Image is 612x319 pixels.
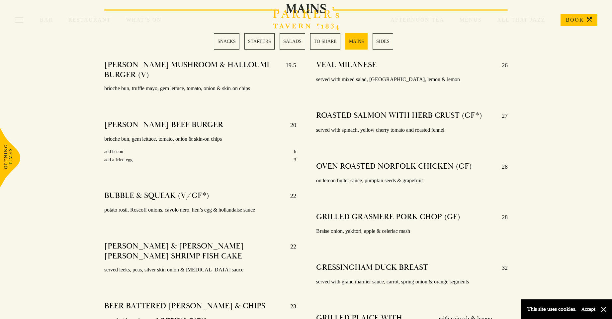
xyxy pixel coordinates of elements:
[284,120,296,130] p: 20
[495,262,508,273] p: 32
[104,265,296,275] p: served leeks, peas, silver skin onion & [MEDICAL_DATA] sauce
[104,84,296,93] p: brioche bun, truffle mayo, gem lettuce, tomato, onion & skin-on chips
[284,241,296,261] p: 22
[279,60,296,80] p: 19.5
[316,161,472,172] h4: OVEN ROASTED NORFOLK CHICKEN (GF)
[495,212,508,223] p: 28
[284,301,296,312] p: 23
[280,33,305,50] a: 3 / 6
[316,75,508,84] p: served with mixed salad, [GEOGRAPHIC_DATA], lemon & lemon
[495,110,508,121] p: 27
[104,205,296,215] p: potato rosti, Roscoff onions, cavolo nero, hen’s egg & hollandaise sauce
[214,33,239,50] a: 1 / 6
[104,120,223,130] h4: [PERSON_NAME] BEEF BURGER
[600,306,607,313] button: Close and accept
[104,241,284,261] h4: [PERSON_NAME] & [PERSON_NAME] [PERSON_NAME] SHRIMP FISH CAKE
[316,125,508,135] p: served with spinach, yellow cherry tomato and roasted fennel
[310,33,340,50] a: 4 / 6
[316,227,508,236] p: Braise onion, yakitori, apple & celeriac mash
[244,33,275,50] a: 2 / 6
[581,306,595,312] button: Accept
[316,176,508,186] p: on lemon butter sauce, pumpkin seeds & grapefruit
[104,191,209,201] h4: BUBBLE & SQUEAK (V/GF*)
[316,110,482,121] h4: ROASTED SALMON WITH HERB CRUST (GF*)
[104,60,279,80] h4: [PERSON_NAME] MUSHROOM & HALLOUMI BURGER (V)
[373,33,393,50] a: 6 / 6
[104,134,296,144] p: brioche bun, gem lettuce, tomato, onion & skin-on chips
[284,191,296,201] p: 22
[345,33,368,50] a: 5 / 6
[316,262,428,273] h4: GRESSINGHAM DUCK BREAST
[316,277,508,287] p: served with grand marnier sauce, carrot, spring onion & orange segments
[527,304,576,314] p: This site uses cookies.
[104,156,132,164] p: add a fried egg
[294,147,296,156] p: 6
[495,161,508,172] p: 28
[104,147,123,156] p: add bacon
[104,301,265,312] h4: BEER BATTERED [PERSON_NAME] & CHIPS
[316,212,460,223] h4: GRILLED GRASMERE PORK CHOP (GF)
[294,156,296,164] p: 3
